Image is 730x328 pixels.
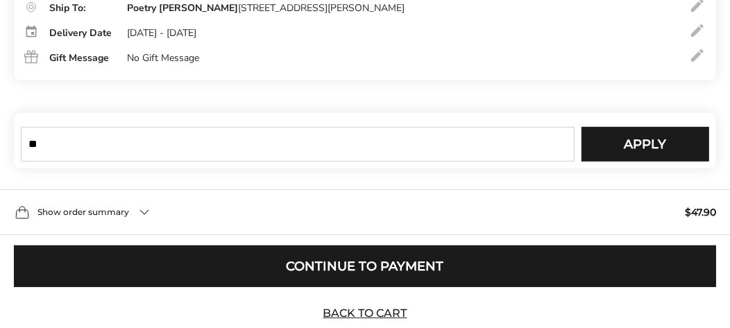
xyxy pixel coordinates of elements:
span: $47.90 [685,207,716,217]
span: Show order summary [37,208,129,216]
strong: Poetry [PERSON_NAME] [127,1,238,15]
button: Apply [582,127,709,162]
div: No Gift Message [127,52,199,64]
a: Back to Cart [316,306,414,321]
div: [DATE] - [DATE] [127,27,196,40]
div: Ship To: [49,3,113,13]
span: Apply [625,138,667,150]
div: Delivery Date [49,28,113,38]
div: Gift Message [49,53,113,63]
div: [STREET_ADDRESS][PERSON_NAME] [127,2,405,15]
button: Continue to Payment [14,245,716,287]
